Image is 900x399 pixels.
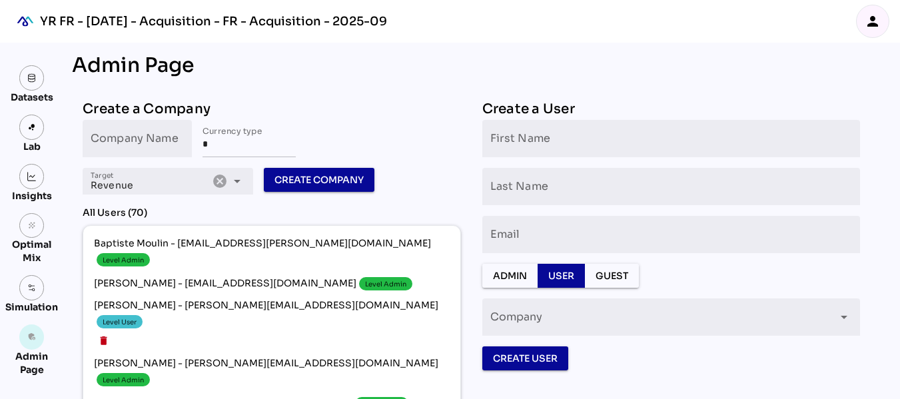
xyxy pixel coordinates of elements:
span: Revenue [91,179,133,191]
div: Level User [103,317,137,327]
img: settings.svg [27,283,37,292]
span: Create User [493,350,558,366]
button: Admin [482,264,538,288]
input: Email [490,216,853,253]
button: User [538,264,585,288]
input: First Name [490,120,853,157]
span: [PERSON_NAME] - [EMAIL_ADDRESS][DOMAIN_NAME] [94,274,450,293]
i: admin_panel_settings [27,332,37,342]
i: grain [27,221,37,230]
i: arrow_drop_down [229,173,245,189]
div: Optimal Mix [5,238,58,264]
span: User [548,268,574,284]
div: Admin Page [5,350,58,376]
span: Admin [493,268,527,284]
img: data.svg [27,73,37,83]
i: Clear [212,173,228,189]
i: person [865,13,881,29]
img: graph.svg [27,172,37,181]
div: Create a Company [83,99,461,120]
div: Datasets [11,91,53,104]
div: All Users (70) [83,205,461,220]
span: [PERSON_NAME] - [PERSON_NAME][EMAIL_ADDRESS][DOMAIN_NAME] [94,356,450,389]
div: Simulation [5,300,58,314]
span: Create Company [274,172,364,188]
div: Insights [12,189,52,202]
input: Company Name [91,120,184,157]
div: YR FR - [DATE] - Acquisition - FR - Acquisition - 2025-09 [40,13,387,29]
div: Create a User [482,99,861,120]
input: Last Name [490,168,853,205]
input: Currency type [203,120,296,157]
button: Create Company [264,168,374,192]
div: Lab [17,140,47,153]
i: arrow_drop_down [836,309,852,325]
button: Create User [482,346,568,370]
button: Guest [585,264,639,288]
div: Admin Page [72,53,871,77]
div: Level Admin [103,375,144,385]
i: delete [98,335,109,346]
img: lab.svg [27,123,37,132]
span: Guest [596,268,628,284]
div: mediaROI [11,7,40,36]
span: Baptiste Moulin - [EMAIL_ADDRESS][PERSON_NAME][DOMAIN_NAME] [94,236,450,269]
div: Level Admin [103,255,144,265]
div: Level Admin [365,279,406,289]
span: [PERSON_NAME] - [PERSON_NAME][EMAIL_ADDRESS][DOMAIN_NAME] [94,298,450,331]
